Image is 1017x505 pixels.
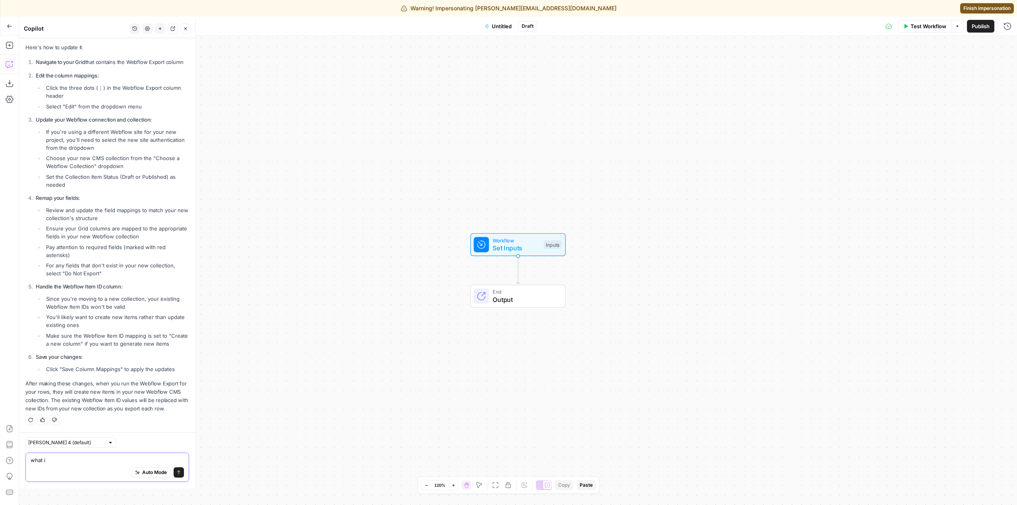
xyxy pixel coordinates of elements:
[580,482,593,489] span: Paste
[36,72,99,79] strong: Edit the column mappings:
[898,20,951,33] button: Test Workflow
[960,3,1014,14] a: Finish impersonation
[516,256,519,284] g: Edge from start to end
[36,283,123,290] strong: Handle the Webflow Item ID column:
[576,480,596,490] button: Paste
[25,379,189,413] p: After making these changes, when you run the Webflow Export for your rows, they will create new i...
[25,43,189,52] p: Here's how to update it:
[36,354,83,360] strong: Save your changes:
[44,365,189,373] li: Click "Save Column Mappings" to apply the updates
[44,243,189,259] li: Pay attention to required fields (marked with red asterisks)
[401,4,617,12] div: Warning! Impersonating [PERSON_NAME][EMAIL_ADDRESS][DOMAIN_NAME]
[44,206,189,222] li: Review and update the field mappings to match your new collection's structure
[493,288,557,296] span: End
[44,154,189,170] li: Choose your new CMS collection from the "Choose a Webflow Collection" dropdown
[142,469,167,476] span: Auto Mode
[44,173,189,189] li: Set the Collection Item Status (Draft or Published) as needed
[558,482,570,489] span: Copy
[44,261,189,277] li: For any fields that don't exist in your new collection, select "Do Not Export"
[434,482,445,488] span: 120%
[24,25,127,33] div: Copilot
[31,456,184,464] textarea: what i
[555,480,573,490] button: Copy
[493,243,540,253] span: Set Inputs
[44,313,189,329] li: You'll likely want to create new items rather than update existing ones
[492,22,512,30] span: Untitled
[480,20,516,33] button: Untitled
[493,236,540,244] span: Workflow
[44,84,189,100] li: Click the three dots (⋮) in the Webflow Export column header
[44,103,189,110] li: Select "Edit" from the dropdown menu
[493,295,557,304] span: Output
[44,332,189,348] li: Make sure the Webflow Item ID mapping is set to "Create a new column" if you want to generate new...
[444,285,592,308] div: EndOutput
[44,295,189,311] li: Since you're moving to a new collection, your existing Webflow Item IDs won't be valid
[44,128,189,152] li: If you're using a different Webflow site for your new project, you'll need to select the new site...
[36,58,189,66] p: that contains the Webflow Export column
[131,467,170,478] button: Auto Mode
[522,23,534,30] span: Draft
[44,224,189,240] li: Ensure your Grid columns are mapped to the appropriate fields in your new Webflow collection
[28,439,104,447] input: Claude Sonnet 4 (default)
[967,20,994,33] button: Publish
[972,22,990,30] span: Publish
[36,116,152,123] strong: Update your Webflow connection and collection:
[544,240,561,249] div: Inputs
[36,59,85,65] strong: Navigate to your Grid
[963,5,1011,12] span: Finish impersonation
[911,22,946,30] span: Test Workflow
[444,233,592,256] div: WorkflowSet InputsInputs
[36,195,80,201] strong: Remap your fields:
